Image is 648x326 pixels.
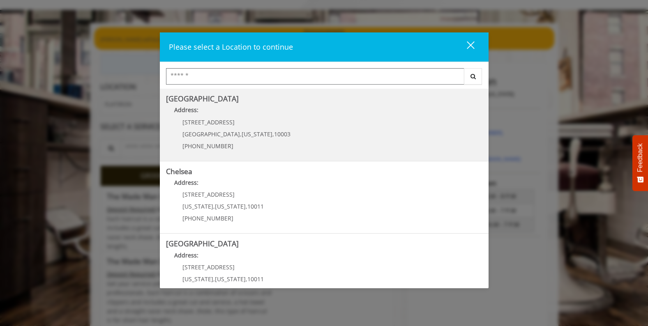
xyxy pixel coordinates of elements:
span: , [213,202,215,210]
span: , [246,275,247,283]
b: [GEOGRAPHIC_DATA] [166,239,239,248]
span: [US_STATE] [215,202,246,210]
span: , [272,130,274,138]
b: [GEOGRAPHIC_DATA] [166,94,239,103]
span: [PHONE_NUMBER] [182,142,233,150]
b: Address: [174,106,198,114]
span: [STREET_ADDRESS] [182,118,235,126]
span: [US_STATE] [182,275,213,283]
input: Search Center [166,68,464,85]
div: close dialog [457,41,474,53]
span: [GEOGRAPHIC_DATA] [182,130,240,138]
span: , [246,202,247,210]
span: [US_STATE] [242,130,272,138]
b: Chelsea [166,166,192,176]
b: Address: [174,179,198,186]
span: [US_STATE] [215,275,246,283]
span: [PHONE_NUMBER] [182,214,233,222]
span: Feedback [636,143,644,172]
span: , [240,130,242,138]
span: 10011 [247,202,264,210]
span: [STREET_ADDRESS] [182,191,235,198]
span: 10003 [274,130,291,138]
button: close dialog [452,39,480,55]
span: [STREET_ADDRESS] [182,263,235,271]
span: Please select a Location to continue [169,42,293,52]
i: Search button [468,73,478,79]
div: Center Select [166,68,482,89]
span: [US_STATE] [182,202,213,210]
span: , [213,275,215,283]
button: Feedback - Show survey [632,135,648,191]
span: 10011 [247,275,264,283]
b: Address: [174,251,198,259]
